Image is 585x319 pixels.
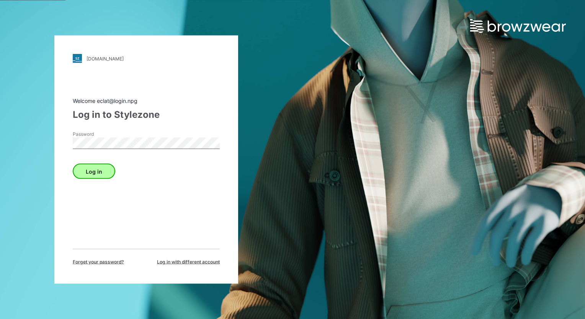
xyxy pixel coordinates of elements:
div: Welcome eclat@login.npg [73,97,220,105]
img: stylezone-logo.562084cfcfab977791bfbf7441f1a819.svg [73,54,82,63]
span: Forget your password? [73,259,124,265]
div: [DOMAIN_NAME] [87,55,124,61]
div: Log in to Stylezone [73,108,220,122]
button: Log in [73,164,115,179]
span: Log in with different account [157,259,220,265]
a: [DOMAIN_NAME] [73,54,220,63]
label: Password [73,131,126,138]
img: browzwear-logo.e42bd6dac1945053ebaf764b6aa21510.svg [470,19,566,33]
